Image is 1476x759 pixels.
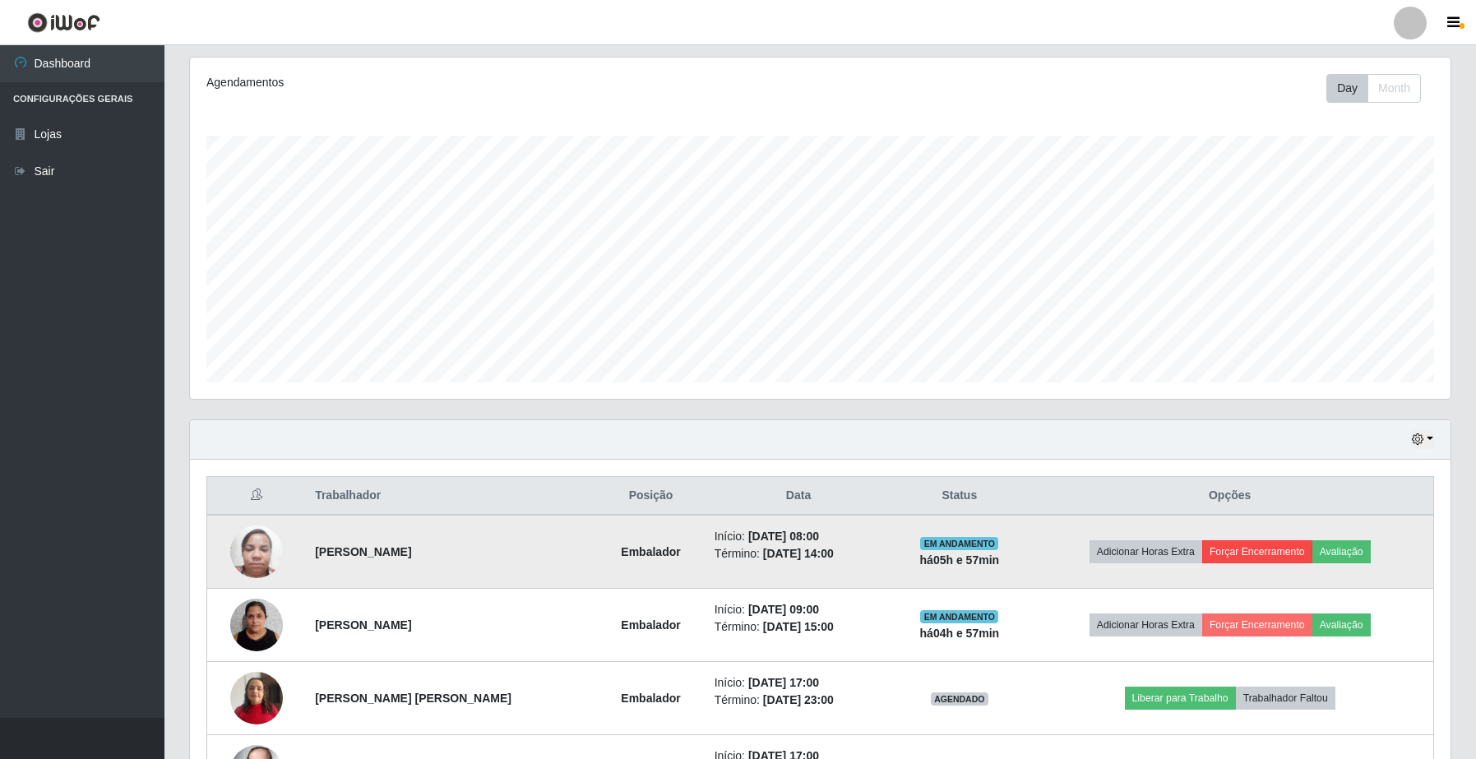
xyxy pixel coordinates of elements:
th: Data [705,477,893,516]
strong: Embalador [621,545,680,558]
img: 1678404349838.jpeg [230,516,283,586]
button: Forçar Encerramento [1202,613,1312,636]
time: [DATE] 15:00 [763,620,834,633]
strong: Embalador [621,618,680,632]
li: Início: [715,674,883,692]
button: Day [1326,74,1368,103]
img: CoreUI Logo [27,12,100,33]
th: Trabalhador [305,477,597,516]
span: EM ANDAMENTO [920,537,998,550]
button: Adicionar Horas Extra [1090,540,1202,563]
time: [DATE] 08:00 [748,530,819,543]
div: Agendamentos [206,74,704,91]
button: Liberar para Trabalho [1125,687,1236,710]
th: Status [892,477,1026,516]
div: First group [1326,74,1421,103]
time: [DATE] 14:00 [763,547,834,560]
li: Início: [715,601,883,618]
button: Month [1367,74,1421,103]
img: 1700330584258.jpeg [230,590,283,659]
li: Término: [715,545,883,562]
img: 1737135977494.jpeg [230,663,283,733]
time: [DATE] 09:00 [748,603,819,616]
span: EM ANDAMENTO [920,610,998,623]
th: Opções [1026,477,1433,516]
strong: Embalador [621,692,680,705]
li: Término: [715,618,883,636]
button: Adicionar Horas Extra [1090,613,1202,636]
button: Forçar Encerramento [1202,540,1312,563]
button: Avaliação [1312,540,1371,563]
strong: [PERSON_NAME] [PERSON_NAME] [315,692,511,705]
button: Trabalhador Faltou [1236,687,1335,710]
li: Início: [715,528,883,545]
strong: há 05 h e 57 min [920,553,1000,567]
time: [DATE] 17:00 [748,676,819,689]
strong: há 04 h e 57 min [920,627,1000,640]
strong: [PERSON_NAME] [315,618,411,632]
th: Posição [597,477,704,516]
button: Avaliação [1312,613,1371,636]
div: Toolbar with button groups [1326,74,1434,103]
time: [DATE] 23:00 [763,693,834,706]
span: AGENDADO [931,692,988,706]
strong: [PERSON_NAME] [315,545,411,558]
li: Término: [715,692,883,709]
